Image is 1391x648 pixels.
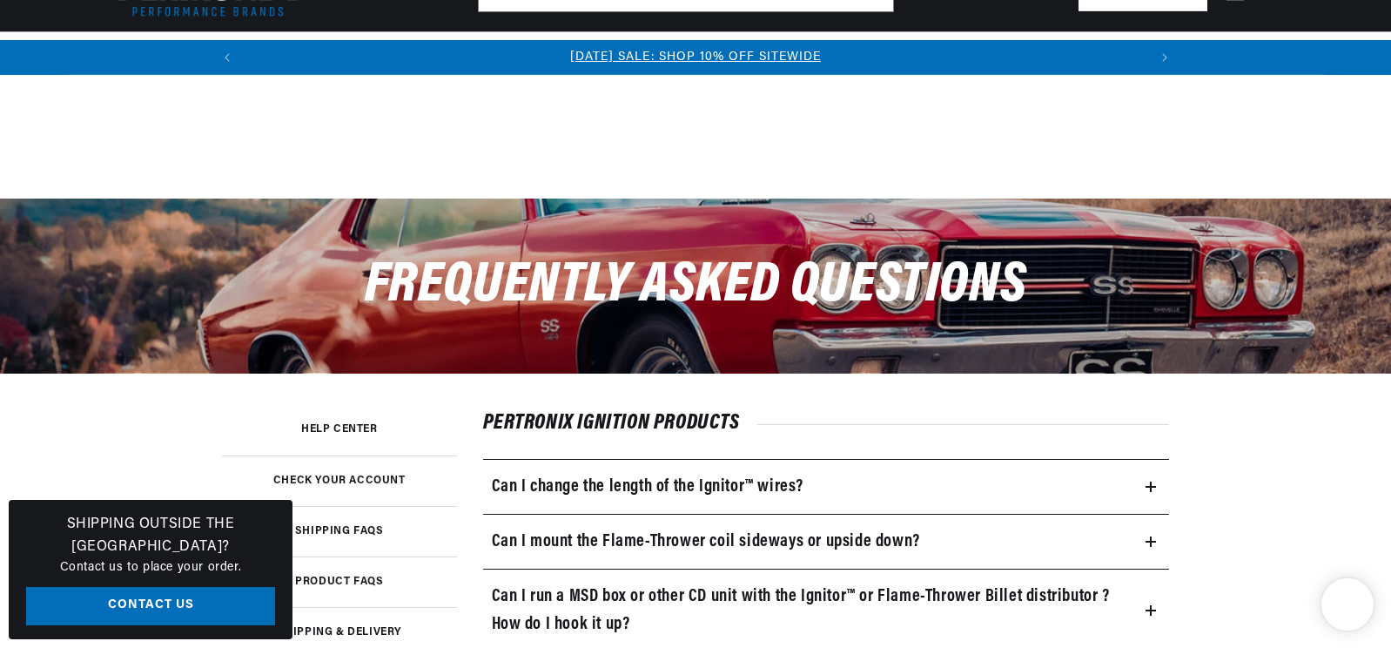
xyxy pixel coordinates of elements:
[210,40,245,75] button: Translation missing: en.sections.announcements.previous_announcement
[393,32,615,73] summary: Headers, Exhausts & Components
[245,48,1147,67] div: Announcement
[273,476,406,485] h3: Check your account
[109,32,249,73] summary: Ignition Conversions
[222,456,457,506] a: Check your account
[222,506,457,557] a: Shipping FAQs
[65,40,1326,75] slideshow-component: Translation missing: en.sections.announcements.announcement_bar
[492,473,804,501] h3: Can I change the length of the Ignitor™ wires?
[245,48,1147,67] div: 1 of 3
[483,515,1170,569] summary: Can I mount the Flame-Thrower coil sideways or upside down?
[1147,40,1182,75] button: Translation missing: en.sections.announcements.next_announcement
[714,32,841,73] summary: Battery Products
[841,32,964,73] summary: Spark Plug Wires
[26,587,275,626] a: Contact Us
[26,514,275,558] h3: Shipping Outside the [GEOGRAPHIC_DATA]?
[1177,32,1282,74] summary: Product Support
[295,527,384,536] h3: Shipping FAQs
[964,32,1054,73] summary: Motorcycle
[365,258,1027,314] span: Frequently Asked Questions
[249,32,393,73] summary: Coils & Distributors
[483,460,1170,514] summary: Can I change the length of the Ignitor™ wires?
[492,583,1126,638] h3: Can I run a MSD box or other CD unit with the Ignitor™ or Flame-Thrower Billet distributor ? How ...
[222,557,457,607] a: Product FAQs
[483,413,757,434] span: Pertronix Ignition Products
[301,425,378,434] h3: Help Center
[26,558,275,577] p: Contact us to place your order.
[492,528,920,556] h3: Can I mount the Flame-Thrower coil sideways or upside down?
[615,32,714,73] summary: Engine Swaps
[570,51,821,64] a: [DATE] SALE: SHOP 10% OFF SITEWIDE
[295,577,383,586] h3: Product FAQs
[222,404,457,455] a: Help Center
[278,628,401,637] h3: Shipping & Delivery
